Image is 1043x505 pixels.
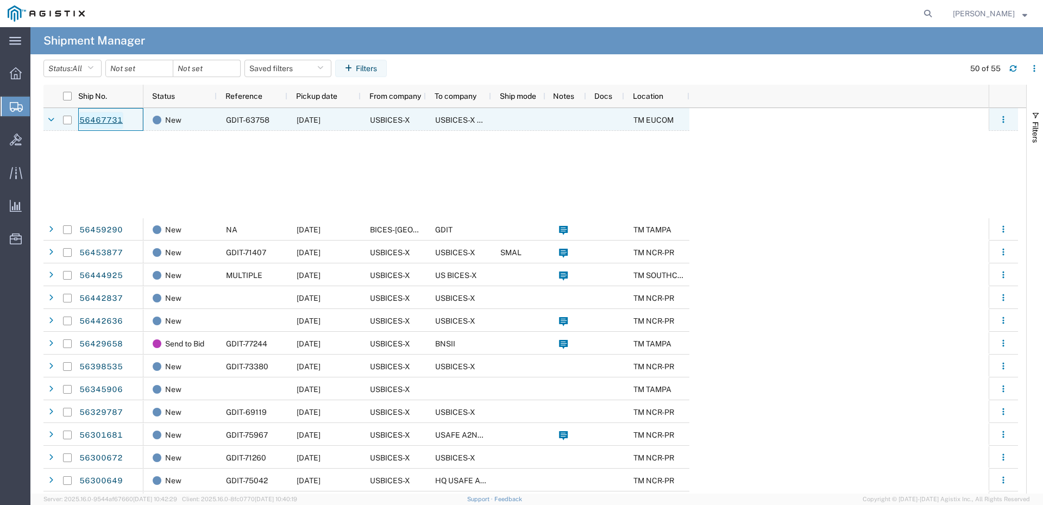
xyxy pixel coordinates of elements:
a: Feedback [494,496,522,502]
span: All [72,64,82,73]
a: 56301681 [79,427,123,444]
span: GDIT-77244 [226,339,267,348]
span: BICES-TAMPA [370,225,473,234]
span: GDIT-73380 [226,362,268,371]
span: New [165,378,181,401]
span: USBICES-X [370,362,410,371]
span: Send to Bid [165,332,204,355]
span: GDIT-75042 [226,476,268,485]
span: 08/08/2025 [297,317,321,325]
span: USBICES-X [370,339,410,348]
span: USBICES-X [370,317,410,325]
a: 56442636 [79,313,123,330]
span: USBICES-X [370,453,410,462]
span: [DATE] 10:40:19 [255,496,297,502]
span: USBICES-X [435,453,475,462]
span: USBICES-X [370,248,410,257]
span: GDIT-75967 [226,431,268,439]
span: TM NCR-PR [633,248,674,257]
a: 56453877 [79,244,123,262]
span: Ship No. [78,92,107,100]
span: GDIT-69119 [226,408,267,416]
span: USBICES-X [435,248,475,257]
span: USBICES-X [370,385,410,394]
span: New [165,446,181,469]
span: USBICES-X [370,431,410,439]
span: BNSII [435,339,455,348]
span: SMAL [500,248,521,257]
span: TM TAMPA [633,225,671,234]
span: GDIT-71260 [226,453,266,462]
span: Stuart Packer [953,8,1015,20]
span: TM NCR-PR [633,476,674,485]
span: New [165,401,181,424]
span: TM SOUTHCOM [633,271,689,280]
span: Filters [1031,122,1040,143]
span: USAFE A2NK USBICES-X (EUCOM) [435,431,558,439]
input: Not set [106,60,173,77]
span: TM NCR-PR [633,317,674,325]
span: 07/30/2025 [297,408,321,416]
span: USBICES-X [435,294,475,302]
span: 08/14/2025 [297,248,321,257]
span: USBICES-X [370,408,410,416]
button: Saved filters [244,60,331,77]
span: USBICES-X [370,116,410,124]
div: 50 of 55 [970,63,1001,74]
a: 56329787 [79,404,123,421]
span: Reference [225,92,262,100]
span: US BICES-X [435,271,477,280]
span: TM EUCOM [633,116,674,124]
span: 07/28/2025 [297,431,321,439]
a: 56300649 [79,472,123,490]
span: USBICES-X [435,408,475,416]
a: 56300672 [79,450,123,467]
span: New [165,109,181,131]
span: New [165,469,181,492]
span: New [165,241,181,264]
a: 56467731 [79,112,123,129]
span: 08/11/2025 [297,339,321,348]
span: 08/11/2025 [297,225,321,234]
span: 08/08/2025 [297,294,321,302]
span: Notes [553,92,574,100]
span: 08/05/2025 [297,362,321,371]
span: New [165,424,181,446]
span: Ship mode [500,92,536,100]
span: From company [369,92,421,100]
span: Pickup date [296,92,337,100]
span: Server: 2025.16.0-9544af67660 [43,496,177,502]
span: 07/31/2025 [297,453,321,462]
span: TM NCR-PR [633,294,674,302]
span: NA [226,225,237,234]
span: Client: 2025.16.0-8fc0770 [182,496,297,502]
span: GDIT-71407 [226,248,266,257]
a: 56429658 [79,336,123,353]
span: [DATE] 10:42:29 [133,496,177,502]
span: USBICES-X [370,271,410,280]
span: New [165,218,181,241]
span: 08/11/2025 [297,476,321,485]
span: New [165,287,181,310]
button: Status:All [43,60,102,77]
span: Docs [594,92,612,100]
a: 56442837 [79,290,123,307]
a: 56444925 [79,267,123,285]
span: USBICES-X [435,317,475,325]
span: TM NCR-PR [633,408,674,416]
span: TM TAMPA [633,385,671,394]
a: 56345906 [79,381,123,399]
span: Location [633,92,663,100]
h4: Shipment Manager [43,27,145,54]
input: Not set [173,60,240,77]
span: 08/14/2025 [297,271,321,280]
span: HQ USAFE A6/ON [435,476,499,485]
button: Filters [335,60,387,77]
button: [PERSON_NAME] [952,7,1028,20]
span: 07/30/2025 [297,385,321,394]
span: GDIT [435,225,453,234]
a: 56459290 [79,222,123,239]
span: To company [435,92,476,100]
span: TM NCR-PR [633,453,674,462]
span: GDIT-63758 [226,116,269,124]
